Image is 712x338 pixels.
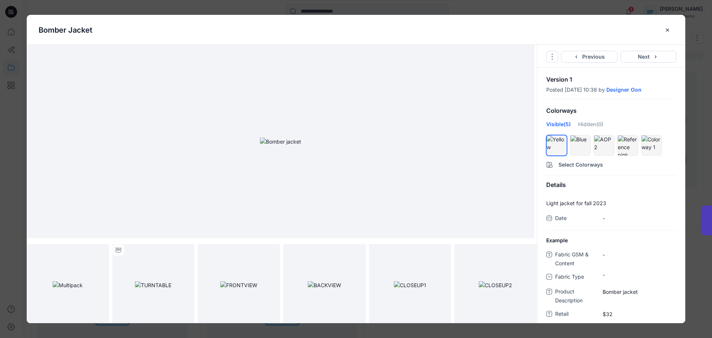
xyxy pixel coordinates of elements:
[479,281,512,289] img: CLOSEUP2
[260,138,301,145] img: Bomber jacket
[641,135,662,156] div: hide/show colorwayColorway 1
[53,281,83,289] img: Multipack
[594,135,614,156] div: hide/show colorwayAOP 2
[537,175,685,194] div: Details
[546,135,567,156] div: hide/show colorwayYellow
[39,24,92,36] p: Bomber jacket
[620,51,677,63] button: Next
[537,101,685,120] div: Colorways
[308,281,341,289] img: BACKVIEW
[617,135,638,156] div: hide/show colorwayReference pink
[537,157,685,169] button: Select Colorways
[220,281,257,289] img: FRONTVIEW
[546,236,568,244] span: Example
[555,272,600,283] span: Fabric Type
[603,310,676,318] span: $32
[546,76,676,82] p: Version 1
[603,251,676,259] span: -
[546,51,558,63] button: Options
[578,120,603,134] div: Hidden (0)
[555,287,600,305] span: Product Description
[555,250,600,268] span: Fabric GSM & Content
[555,309,600,320] span: Retail
[546,120,571,134] div: Visible (5)
[606,87,642,93] a: Designer Oon
[394,281,426,289] img: CLOSEUP1
[555,214,600,224] span: Date
[561,51,617,63] button: Previous
[662,24,673,36] button: close-btn
[570,135,591,156] div: hide/show colorwayBlue
[546,87,676,93] div: Posted [DATE] 10:38 by
[603,271,676,279] div: -
[546,200,676,206] p: Light jacket for fall 2023
[603,288,676,296] span: Bomber jacket
[603,214,676,222] span: -
[135,281,171,289] img: TURNTABLE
